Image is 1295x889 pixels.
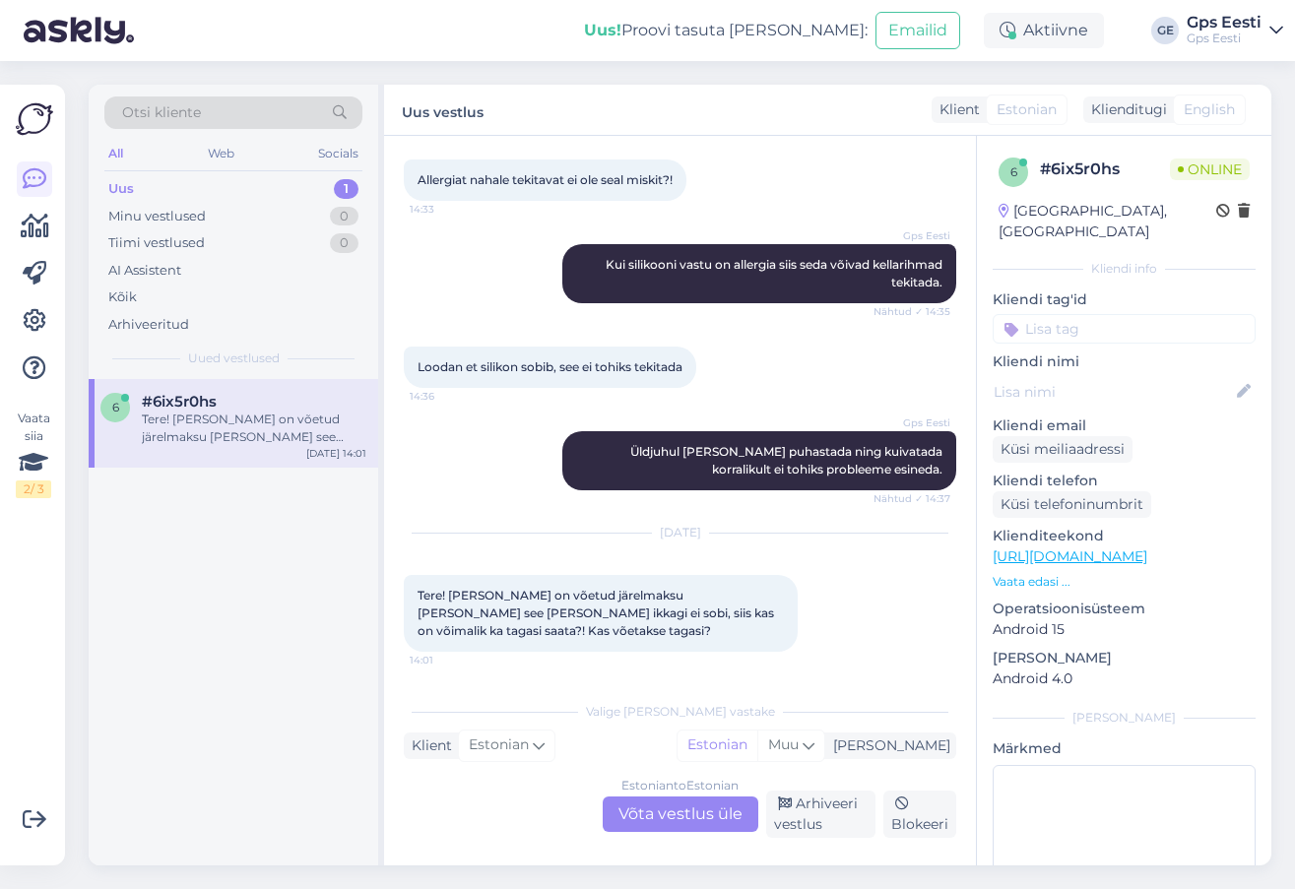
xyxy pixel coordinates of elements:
p: Klienditeekond [993,526,1256,546]
span: Otsi kliente [122,102,201,123]
span: Kui silikooni vastu on allergia siis seda võivad kellarihmad tekitada. [606,257,945,289]
div: Arhiveeritud [108,315,189,335]
span: Uued vestlused [188,349,280,367]
div: [DATE] [404,524,956,541]
div: 0 [330,207,358,226]
input: Lisa nimi [994,381,1233,403]
p: Vaata edasi ... [993,573,1256,591]
div: Minu vestlused [108,207,206,226]
div: # 6ix5r0hs [1040,158,1170,181]
div: Estonian [678,730,757,760]
span: Nähtud ✓ 14:35 [874,304,950,319]
span: Tere! [PERSON_NAME] on võetud järelmaksu [PERSON_NAME] see [PERSON_NAME] ikkagi ei sobi, siis kas... [418,588,777,638]
div: Kõik [108,287,137,307]
span: Estonian [997,99,1057,120]
span: 14:01 [410,653,484,667]
p: [PERSON_NAME] [993,648,1256,668]
div: [GEOGRAPHIC_DATA], [GEOGRAPHIC_DATA] [999,201,1216,242]
div: Estonian to Estonian [621,777,739,794]
div: Blokeeri [883,791,956,838]
label: Uus vestlus [402,96,484,123]
div: Valige [PERSON_NAME] vastake [404,703,956,721]
div: Võta vestlus üle [603,796,758,832]
a: Gps EestiGps Eesti [1187,15,1283,46]
b: Uus! [584,21,621,39]
p: Operatsioonisüsteem [993,599,1256,619]
div: [PERSON_NAME] [993,709,1256,727]
p: Android 4.0 [993,668,1256,689]
div: Gps Eesti [1187,15,1262,31]
div: Socials [314,141,362,166]
span: Muu [768,735,799,753]
span: 6 [112,400,119,414]
div: Tiimi vestlused [108,233,205,253]
div: Klient [932,99,980,120]
span: Üldjuhul [PERSON_NAME] puhastada ning kuivatada korralikult ei tohiks probleeme esineda. [630,444,945,476]
div: 0 [330,233,358,253]
div: Klienditugi [1083,99,1167,120]
p: Kliendi email [993,415,1256,436]
p: Kliendi telefon [993,471,1256,491]
span: Allergiat nahale tekitavat ei ole seal miskit?! [418,172,673,187]
div: Kliendi info [993,260,1256,278]
div: Küsi telefoninumbrit [993,491,1151,518]
div: AI Assistent [108,261,181,281]
div: Aktiivne [984,13,1104,48]
div: Küsi meiliaadressi [993,436,1133,463]
span: Estonian [469,734,529,756]
span: Gps Eesti [876,415,950,430]
div: 2 / 3 [16,480,51,498]
p: Android 15 [993,619,1256,640]
div: [DATE] 14:01 [306,446,366,461]
p: Kliendi tag'id [993,289,1256,310]
span: Online [1170,159,1250,180]
span: 14:36 [410,389,484,404]
div: Uus [108,179,134,199]
span: 6 [1010,164,1017,179]
div: GE [1151,17,1179,44]
div: Klient [404,735,452,756]
div: Proovi tasuta [PERSON_NAME]: [584,19,868,42]
div: All [104,141,127,166]
div: Vaata siia [16,410,51,498]
div: Gps Eesti [1187,31,1262,46]
div: Tere! [PERSON_NAME] on võetud järelmaksu [PERSON_NAME] see [PERSON_NAME] ikkagi ei sobi, siis kas... [142,411,366,446]
span: Nähtud ✓ 14:37 [874,491,950,506]
input: Lisa tag [993,314,1256,344]
div: [PERSON_NAME] [825,735,950,756]
a: [URL][DOMAIN_NAME] [993,547,1147,565]
img: Askly Logo [16,100,53,138]
span: 14:33 [410,202,484,217]
p: Märkmed [993,738,1256,759]
span: Loodan et silikon sobib, see ei tohiks tekitada [418,359,682,374]
div: Web [204,141,238,166]
div: 1 [334,179,358,199]
p: Kliendi nimi [993,351,1256,372]
span: Gps Eesti [876,228,950,243]
span: #6ix5r0hs [142,393,217,411]
button: Emailid [875,12,960,49]
div: Arhiveeri vestlus [766,791,876,838]
span: English [1184,99,1235,120]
